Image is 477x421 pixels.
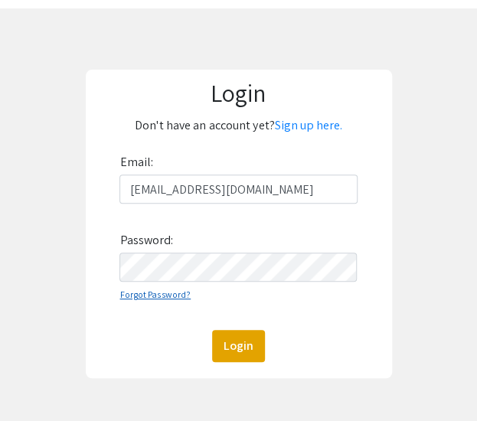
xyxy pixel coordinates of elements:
[212,330,265,362] button: Login
[90,78,387,107] h1: Login
[11,352,65,410] iframe: Chat
[119,289,191,300] a: Forgot Password?
[90,113,387,138] p: Don't have an account yet?
[119,228,173,253] label: Password:
[119,150,153,175] label: Email:
[275,117,342,133] a: Sign up here.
